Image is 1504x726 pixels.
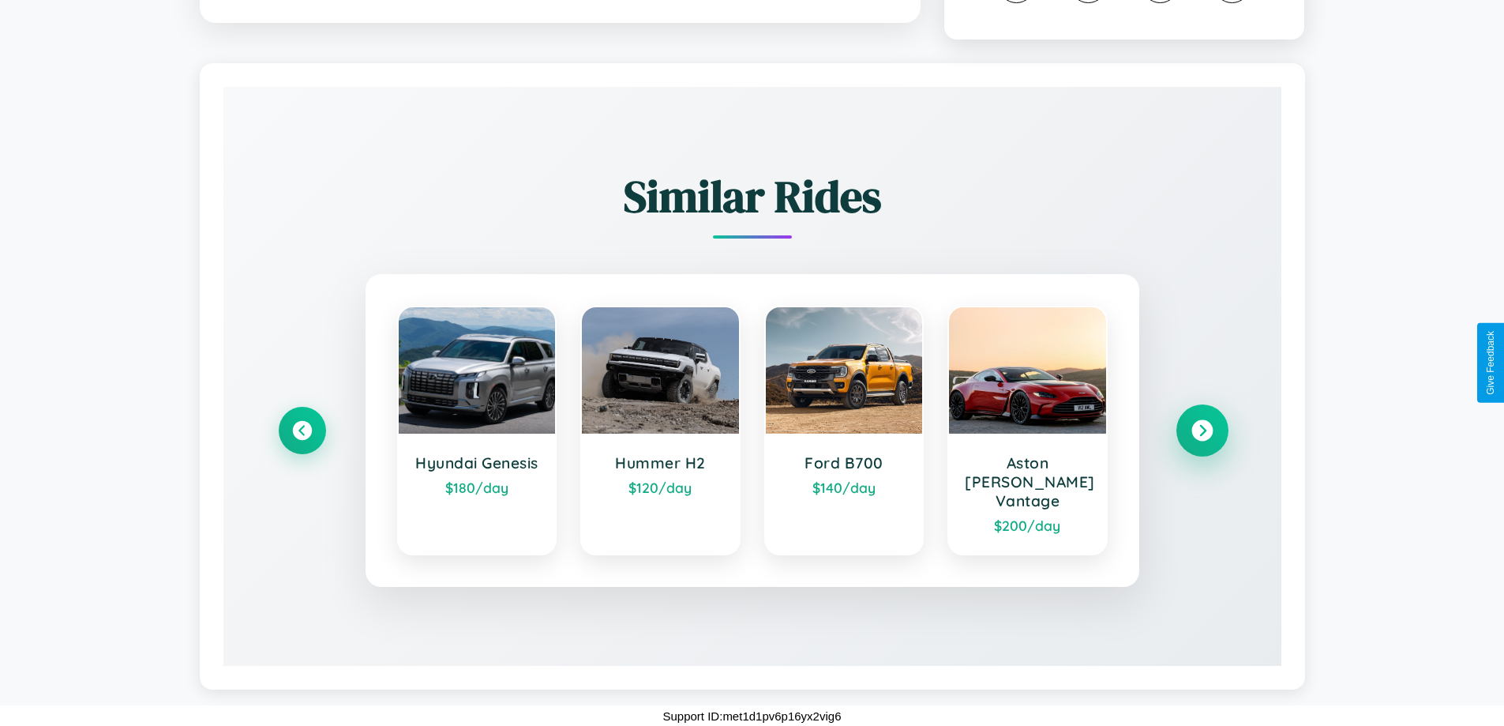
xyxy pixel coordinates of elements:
[397,306,557,555] a: Hyundai Genesis$180/day
[782,479,907,496] div: $ 140 /day
[764,306,925,555] a: Ford B700$140/day
[965,453,1090,510] h3: Aston [PERSON_NAME] Vantage
[598,453,723,472] h3: Hummer H2
[279,166,1226,227] h2: Similar Rides
[1485,331,1496,395] div: Give Feedback
[580,306,741,555] a: Hummer H2$120/day
[414,479,540,496] div: $ 180 /day
[782,453,907,472] h3: Ford B700
[947,306,1108,555] a: Aston [PERSON_NAME] Vantage$200/day
[414,453,540,472] h3: Hyundai Genesis
[598,479,723,496] div: $ 120 /day
[965,517,1090,534] div: $ 200 /day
